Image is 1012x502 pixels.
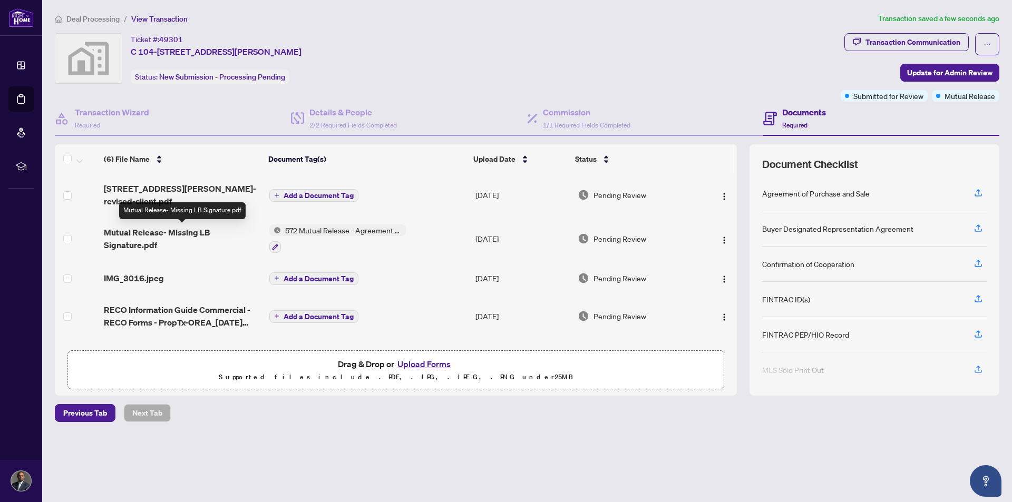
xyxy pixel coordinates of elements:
span: plus [274,313,279,319]
div: MLS Sold Print Out [762,364,824,376]
span: Document Checklist [762,157,858,172]
span: 572 Mutual Release - Agreement of Purchase and Sale - Commercial [281,224,406,236]
div: Transaction Communication [865,34,960,51]
button: Status Icon572 Mutual Release - Agreement of Purchase and Sale - Commercial [269,224,406,253]
span: Drag & Drop orUpload FormsSupported files include .PDF, .JPG, .JPEG, .PNG under25MB [68,351,724,390]
li: / [124,13,127,25]
span: Add a Document Tag [284,275,354,282]
span: Previous Tab [63,405,107,421]
img: Document Status [578,310,589,322]
span: Pending Review [593,233,646,244]
span: Required [75,121,100,129]
img: svg%3e [55,34,122,83]
th: Document Tag(s) [264,144,470,174]
span: Mutual Release [945,90,995,102]
span: Pending Review [593,310,646,322]
span: C 104-[STREET_ADDRESS][PERSON_NAME] [131,45,301,58]
img: Document Status [578,272,589,284]
td: [DATE] [471,261,573,295]
img: Logo [720,236,728,244]
td: [DATE] [471,337,573,379]
span: RECO Information Guide Commercial - RECO Forms - PropTx-OREA_[DATE] 12_24_16.pdf [104,303,260,329]
span: plus [274,193,279,198]
button: Next Tab [124,404,171,422]
h4: Details & People [309,106,397,119]
button: Add a Document Tag [269,309,358,323]
button: Previous Tab [55,404,115,422]
span: (6) File Name [104,153,150,165]
span: Add a Document Tag [284,313,354,320]
span: View Transaction [131,14,188,24]
img: Profile Icon [11,471,31,491]
span: Pending Review [593,189,646,201]
span: 49301 [159,35,183,44]
th: Status [571,144,698,174]
div: Agreement of Purchase and Sale [762,188,870,199]
img: Logo [720,313,728,321]
div: FINTRAC ID(s) [762,293,810,305]
img: Document Status [578,189,589,201]
p: Supported files include .PDF, .JPG, .JPEG, .PNG under 25 MB [74,371,717,383]
span: Required [782,121,807,129]
button: Logo [716,186,733,203]
div: Mutual Release- Missing LB Signature.pdf [119,202,246,219]
span: [STREET_ADDRESS][PERSON_NAME]- revised-client.pdf [104,182,260,208]
div: Ticket #: [131,33,183,45]
article: Transaction saved a few seconds ago [878,13,999,25]
div: Confirmation of Cooperation [762,258,854,270]
span: ellipsis [984,41,991,48]
img: logo [8,8,34,27]
span: home [55,15,62,23]
th: (6) File Name [100,144,264,174]
button: Add a Document Tag [269,272,358,285]
h4: Transaction Wizard [75,106,149,119]
button: Logo [716,270,733,287]
span: Add a Document Tag [284,192,354,199]
div: FINTRAC PEP/HIO Record [762,329,849,340]
button: Add a Document Tag [269,189,358,202]
span: Pending Review [593,272,646,284]
td: [DATE] [471,216,573,261]
span: plus [274,275,279,281]
img: Document Status [578,233,589,244]
img: Status Icon [269,224,281,236]
div: Status: [131,70,289,84]
span: Deal Processing [66,14,120,24]
span: 1/1 Required Fields Completed [543,121,630,129]
span: Mutual Release- Missing LB Signature.pdf [104,226,260,251]
td: [DATE] [471,295,573,337]
button: Transaction Communication [844,33,969,51]
img: Logo [720,192,728,201]
div: Buyer Designated Representation Agreement [762,223,913,234]
h4: Documents [782,106,826,119]
button: Open asap [970,465,1001,497]
button: Logo [716,230,733,247]
button: Add a Document Tag [269,310,358,323]
span: Drag & Drop or [338,357,454,371]
button: Logo [716,308,733,324]
td: [DATE] [471,174,573,216]
button: Upload Forms [394,357,454,371]
span: Upload Date [473,153,515,165]
img: Logo [720,275,728,283]
span: New Submission - Processing Pending [159,72,285,82]
span: 2/2 Required Fields Completed [309,121,397,129]
th: Upload Date [469,144,571,174]
button: Add a Document Tag [269,271,358,285]
span: Status [575,153,597,165]
span: Update for Admin Review [907,64,992,81]
span: IMG_3016.jpeg [104,272,164,284]
span: Submitted for Review [853,90,923,102]
h4: Commission [543,106,630,119]
button: Update for Admin Review [900,64,999,82]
